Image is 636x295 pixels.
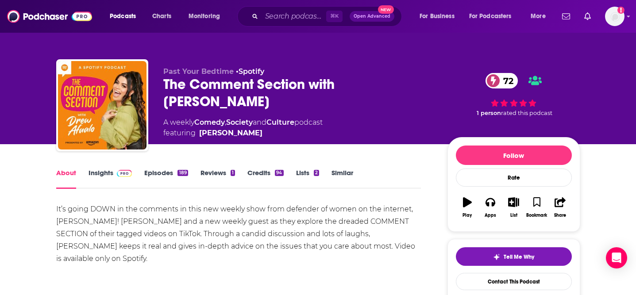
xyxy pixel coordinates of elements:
[314,170,319,176] div: 2
[146,9,177,23] a: Charts
[525,192,548,223] button: Bookmark
[559,9,574,24] a: Show notifications dropdown
[199,128,262,138] a: Drew Afualo
[413,9,466,23] button: open menu
[144,169,188,189] a: Episodes189
[163,117,323,138] div: A weekly podcast
[152,10,171,23] span: Charts
[247,169,283,189] a: Credits94
[89,169,132,189] a: InsightsPodchaser Pro
[296,169,319,189] a: Lists2
[456,192,479,223] button: Play
[246,6,410,27] div: Search podcasts, credits, & more...
[463,213,472,218] div: Play
[501,110,552,116] span: rated this podcast
[378,5,394,14] span: New
[502,192,525,223] button: List
[182,9,231,23] button: open menu
[58,61,146,149] img: The Comment Section with Drew Afualo
[326,11,343,22] span: ⌘ K
[581,9,594,24] a: Show notifications dropdown
[104,9,147,23] button: open menu
[485,213,496,218] div: Apps
[7,8,92,25] img: Podchaser - Follow, Share and Rate Podcasts
[456,273,572,290] a: Contact This Podcast
[524,9,557,23] button: open menu
[239,67,264,76] a: Spotify
[477,110,501,116] span: 1 person
[479,192,502,223] button: Apps
[420,10,455,23] span: For Business
[236,67,264,76] span: •
[606,247,627,268] div: Open Intercom Messenger
[163,128,323,138] span: featuring
[225,118,226,126] span: ,
[194,118,225,126] a: Comedy
[617,7,624,14] svg: Add a profile image
[493,253,500,261] img: tell me why sparkle
[456,146,572,165] button: Follow
[275,170,283,176] div: 94
[554,213,566,218] div: Share
[510,213,517,218] div: List
[266,118,294,126] a: Culture
[504,253,534,261] span: Tell Me Why
[494,73,518,88] span: 72
[531,10,546,23] span: More
[605,7,624,26] button: Show profile menu
[253,118,266,126] span: and
[605,7,624,26] img: User Profile
[189,10,220,23] span: Monitoring
[177,170,188,176] div: 189
[226,118,253,126] a: Society
[354,14,390,19] span: Open Advanced
[200,169,235,189] a: Reviews1
[486,73,518,88] a: 72
[469,10,512,23] span: For Podcasters
[456,247,572,266] button: tell me why sparkleTell Me Why
[56,169,76,189] a: About
[526,213,547,218] div: Bookmark
[447,67,580,123] div: 72 1 personrated this podcast
[463,9,524,23] button: open menu
[456,169,572,187] div: Rate
[110,10,136,23] span: Podcasts
[231,170,235,176] div: 1
[331,169,353,189] a: Similar
[548,192,571,223] button: Share
[262,9,326,23] input: Search podcasts, credits, & more...
[117,170,132,177] img: Podchaser Pro
[56,203,421,265] div: It’s going DOWN in the comments in this new weekly show from defender of women on the internet, [...
[163,67,234,76] span: Past Your Bedtime
[350,11,394,22] button: Open AdvancedNew
[605,7,624,26] span: Logged in as megcassidy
